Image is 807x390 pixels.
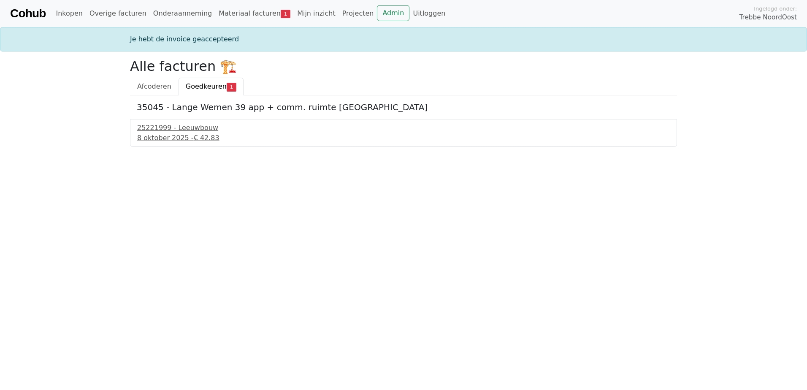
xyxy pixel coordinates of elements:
[137,123,670,133] div: 25221999 - Leeuwbouw
[137,82,171,90] span: Afcoderen
[281,10,290,18] span: 1
[86,5,150,22] a: Overige facturen
[186,82,227,90] span: Goedkeuren
[10,3,46,24] a: Cohub
[137,133,670,143] div: 8 oktober 2025 -
[150,5,215,22] a: Onderaanneming
[194,134,219,142] span: € 42.83
[339,5,377,22] a: Projecten
[227,83,236,91] span: 1
[179,78,244,95] a: Goedkeuren1
[739,13,797,22] span: Trebbe NoordOost
[125,34,682,44] div: Je hebt de invoice geaccepteerd
[130,58,677,74] h2: Alle facturen 🏗️
[130,78,179,95] a: Afcoderen
[52,5,86,22] a: Inkopen
[754,5,797,13] span: Ingelogd onder:
[215,5,294,22] a: Materiaal facturen1
[294,5,339,22] a: Mijn inzicht
[377,5,409,21] a: Admin
[137,102,670,112] h5: 35045 - Lange Wemen 39 app + comm. ruimte [GEOGRAPHIC_DATA]
[137,123,670,143] a: 25221999 - Leeuwbouw8 oktober 2025 -€ 42.83
[409,5,449,22] a: Uitloggen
